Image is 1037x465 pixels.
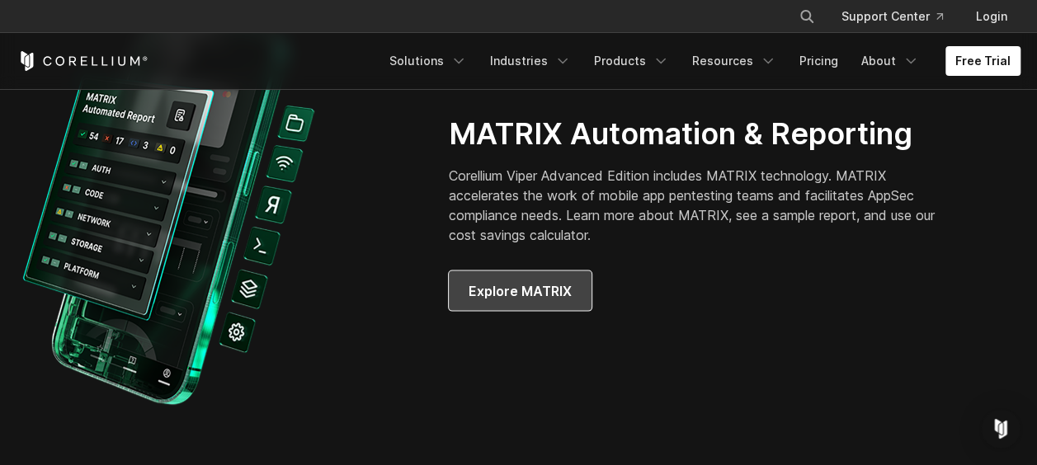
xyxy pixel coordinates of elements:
[17,51,148,71] a: Corellium Home
[963,2,1021,31] a: Login
[449,271,592,311] a: Explore MATRIX
[449,166,958,245] p: Corellium Viper Advanced Edition includes MATRIX technology. MATRIX accelerates the work of mobil...
[379,46,1021,76] div: Navigation Menu
[790,46,848,76] a: Pricing
[682,46,786,76] a: Resources
[779,2,1021,31] div: Navigation Menu
[945,46,1021,76] a: Free Trial
[828,2,956,31] a: Support Center
[981,409,1021,449] div: Open Intercom Messenger
[584,46,679,76] a: Products
[17,11,327,416] img: Corellium_Combo_MATRIX_UI_web 1
[449,115,958,153] h2: MATRIX Automation & Reporting
[792,2,822,31] button: Search
[469,281,572,301] span: Explore MATRIX
[851,46,929,76] a: About
[379,46,477,76] a: Solutions
[480,46,581,76] a: Industries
